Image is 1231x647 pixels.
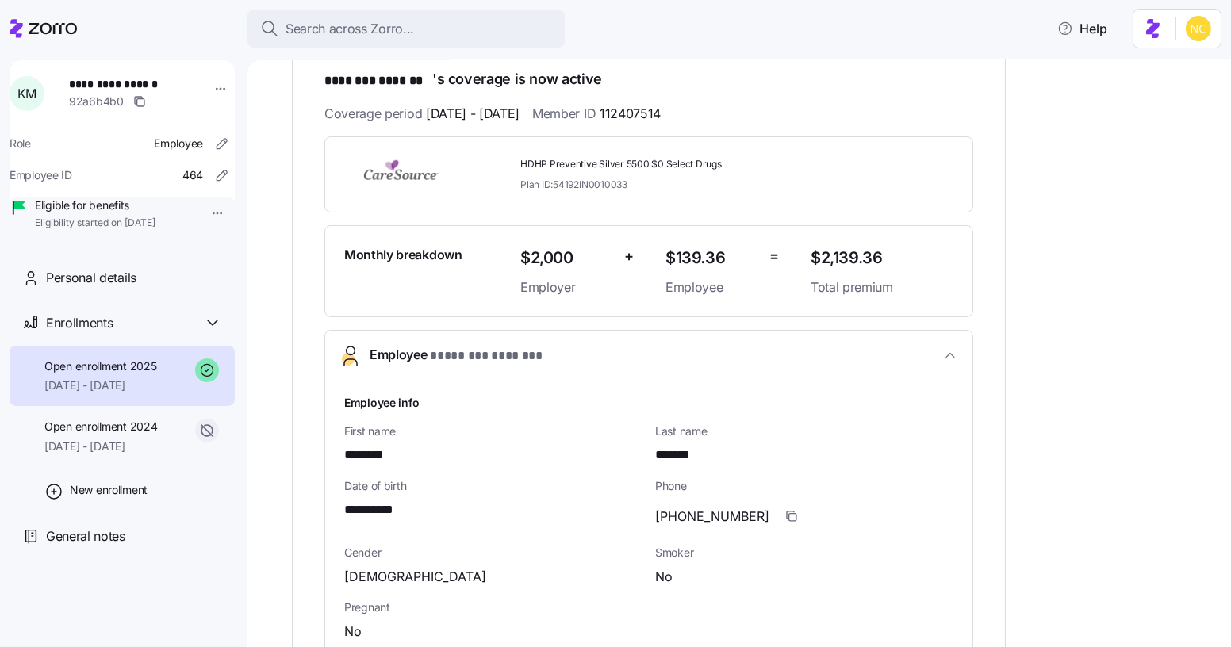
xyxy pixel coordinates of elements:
span: Last name [655,423,953,439]
span: Employee [154,136,203,151]
img: CareSource [344,156,458,193]
span: Smoker [655,545,953,561]
span: General notes [46,526,125,546]
h1: 's coverage is now active [324,69,973,91]
span: First name [344,423,642,439]
span: Plan ID: 54192IN0010033 [520,178,627,191]
h1: Employee info [344,394,953,411]
span: Personal details [46,268,136,288]
span: Total premium [811,278,953,297]
span: [DATE] - [DATE] [44,438,157,454]
span: Search across Zorro... [286,19,414,39]
span: HDHP Preventive Silver 5500 $0 Select Drugs [520,158,798,171]
span: Phone [655,478,953,494]
span: 92a6b4b0 [69,94,124,109]
span: Employer [520,278,612,297]
span: [PHONE_NUMBER] [655,507,769,526]
span: Open enrollment 2024 [44,419,157,435]
span: $2,139.36 [811,245,953,271]
span: Coverage period [324,104,520,124]
span: Open enrollment 2025 [44,358,156,374]
span: [DATE] - [DATE] [426,104,520,124]
span: K M [17,87,36,100]
span: No [655,567,673,587]
span: [DEMOGRAPHIC_DATA] [344,567,486,587]
span: Member ID [532,104,661,124]
button: Search across Zorro... [247,10,565,48]
span: + [624,245,634,268]
span: Role [10,136,31,151]
span: 464 [182,167,203,183]
span: [DATE] - [DATE] [44,377,156,393]
img: e03b911e832a6112bf72643c5874f8d8 [1186,16,1211,41]
span: Employee ID [10,167,72,183]
span: No [344,622,362,641]
button: Help [1045,13,1120,44]
span: Help [1057,19,1107,38]
span: $2,000 [520,245,612,271]
span: Employee [370,345,544,366]
span: New enrollment [70,482,148,498]
span: Monthly breakdown [344,245,462,265]
span: $139.36 [665,245,757,271]
span: = [769,245,779,268]
span: Eligible for benefits [35,197,155,213]
span: Enrollments [46,313,113,333]
span: Pregnant [344,599,953,615]
span: Employee [665,278,757,297]
span: 112407514 [600,104,661,124]
span: Eligibility started on [DATE] [35,216,155,230]
span: Gender [344,545,642,561]
span: Date of birth [344,478,642,494]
